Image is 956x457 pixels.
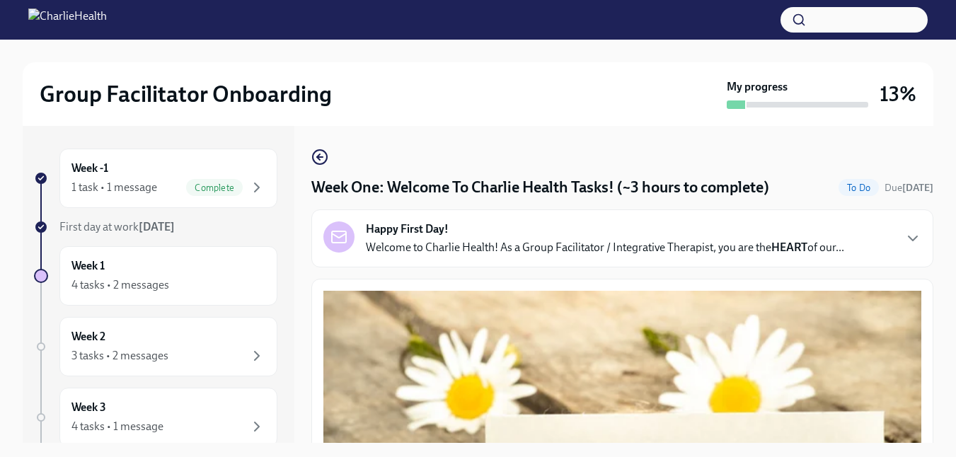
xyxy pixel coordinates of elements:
[885,181,933,195] span: August 25th, 2025 09:00
[40,80,332,108] h2: Group Facilitator Onboarding
[885,182,933,194] span: Due
[34,388,277,447] a: Week 34 tasks • 1 message
[366,221,449,237] strong: Happy First Day!
[71,161,108,176] h6: Week -1
[34,317,277,376] a: Week 23 tasks • 2 messages
[71,180,157,195] div: 1 task • 1 message
[71,419,163,434] div: 4 tasks • 1 message
[71,348,168,364] div: 3 tasks • 2 messages
[839,183,879,193] span: To Do
[71,258,105,274] h6: Week 1
[880,81,916,107] h3: 13%
[71,277,169,293] div: 4 tasks • 2 messages
[139,220,175,233] strong: [DATE]
[34,149,277,208] a: Week -11 task • 1 messageComplete
[59,220,175,233] span: First day at work
[28,8,107,31] img: CharlieHealth
[902,182,933,194] strong: [DATE]
[34,219,277,235] a: First day at work[DATE]
[186,183,243,193] span: Complete
[727,79,788,95] strong: My progress
[34,246,277,306] a: Week 14 tasks • 2 messages
[71,329,105,345] h6: Week 2
[71,400,106,415] h6: Week 3
[366,240,844,255] p: Welcome to Charlie Health! As a Group Facilitator / Integrative Therapist, you are the of our...
[311,177,769,198] h4: Week One: Welcome To Charlie Health Tasks! (~3 hours to complete)
[771,241,807,254] strong: HEART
